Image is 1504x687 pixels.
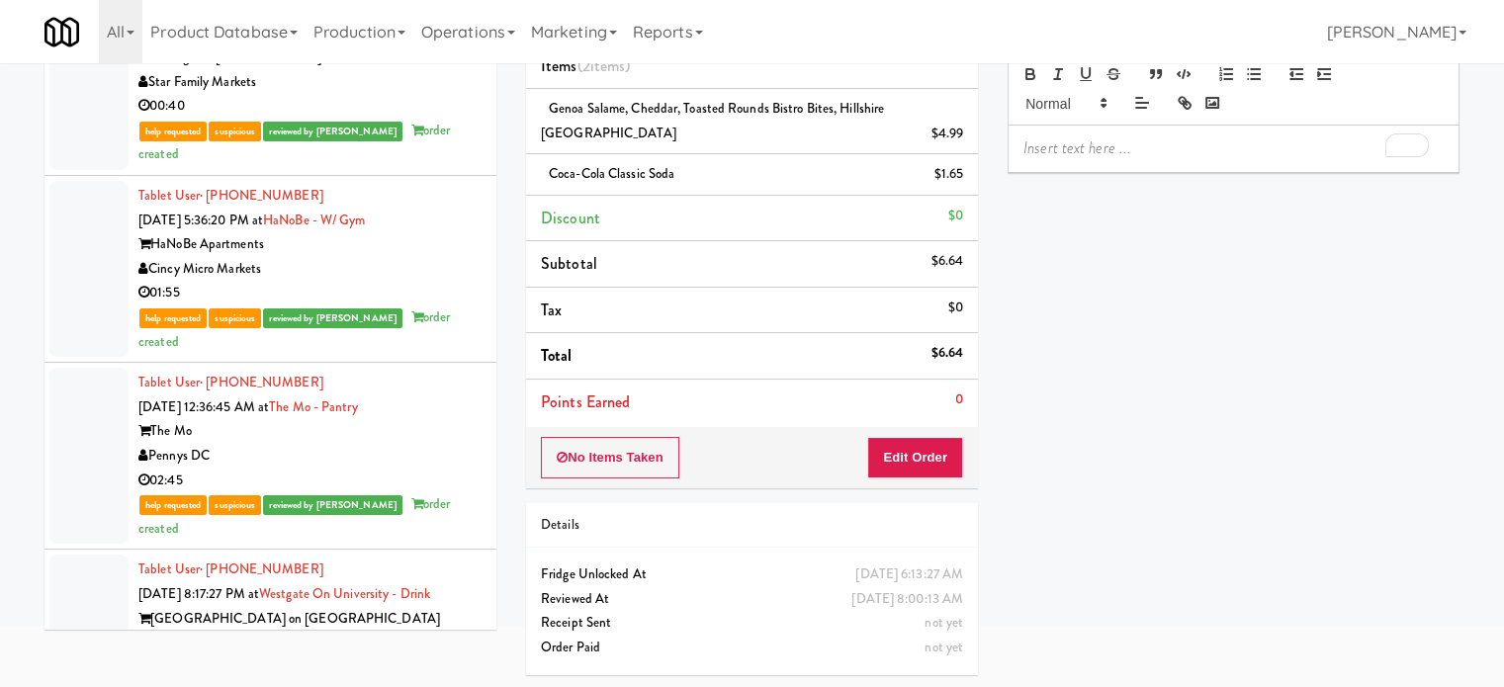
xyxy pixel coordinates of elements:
[549,164,674,183] span: Coca-Cola Classic Soda
[138,186,323,205] a: Tablet User· [PHONE_NUMBER]
[541,390,630,413] span: Points Earned
[209,495,261,515] span: suspicious
[931,249,964,274] div: $6.64
[138,419,482,444] div: The Mo
[138,494,451,538] span: order created
[138,444,482,469] div: Pennys DC
[139,308,207,328] span: help requested
[931,122,964,146] div: $4.99
[138,607,482,632] div: [GEOGRAPHIC_DATA] on [GEOGRAPHIC_DATA]
[138,373,323,391] a: Tablet User· [PHONE_NUMBER]
[138,211,263,229] span: [DATE] 5:36:20 PM at
[541,344,573,367] span: Total
[541,562,963,587] div: Fridge Unlocked At
[200,559,323,578] span: · [PHONE_NUMBER]
[541,513,963,538] div: Details
[541,54,630,77] span: Items
[44,363,496,550] li: Tablet User· [PHONE_NUMBER][DATE] 12:36:45 AM atThe Mo - PantryThe MoPennys DC02:45help requested...
[209,122,261,141] span: suspicious
[138,559,323,578] a: Tablet User· [PHONE_NUMBER]
[934,162,964,187] div: $1.65
[138,232,482,257] div: HaNoBe Apartments
[259,584,430,603] a: Westgate on University - Drink
[541,252,597,275] span: Subtotal
[138,70,482,95] div: Star Family Markets
[200,186,323,205] span: · [PHONE_NUMBER]
[541,636,963,660] div: Order Paid
[263,211,366,229] a: HaNoBe - w/ Gym
[541,299,562,321] span: Tax
[138,307,451,351] span: order created
[590,54,626,77] ng-pluralize: items
[855,562,963,587] div: [DATE] 6:13:27 AM
[867,437,963,478] button: Edit Order
[925,638,963,656] span: not yet
[263,122,402,141] span: reviewed by [PERSON_NAME]
[139,495,207,515] span: help requested
[269,397,358,416] a: The Mo - Pantry
[851,587,963,612] div: [DATE] 8:00:13 AM
[44,176,496,363] li: Tablet User· [PHONE_NUMBER][DATE] 5:36:20 PM atHaNoBe - w/ GymHaNoBe ApartmentsCincy Micro Market...
[263,308,402,328] span: reviewed by [PERSON_NAME]
[541,611,963,636] div: Receipt Sent
[1009,126,1459,171] div: To enrich screen reader interactions, please activate Accessibility in Grammarly extension settings
[541,207,600,229] span: Discount
[931,341,964,366] div: $6.64
[138,94,482,119] div: 00:40
[209,308,261,328] span: suspicious
[541,99,884,142] span: Genoa Salame, Cheddar, Toasted Rounds Bistro Bites, Hillshire [GEOGRAPHIC_DATA]
[138,257,482,282] div: Cincy Micro Markets
[541,437,679,478] button: No Items Taken
[138,121,451,164] span: order created
[541,587,963,612] div: Reviewed At
[577,54,631,77] span: (2 )
[948,204,963,228] div: $0
[139,122,207,141] span: help requested
[200,373,323,391] span: · [PHONE_NUMBER]
[925,613,963,632] span: not yet
[955,387,963,412] div: 0
[44,15,79,49] img: Micromart
[138,469,482,493] div: 02:45
[138,397,269,416] span: [DATE] 12:36:45 AM at
[138,281,482,305] div: 01:55
[263,495,402,515] span: reviewed by [PERSON_NAME]
[948,296,963,320] div: $0
[138,584,259,603] span: [DATE] 8:17:27 PM at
